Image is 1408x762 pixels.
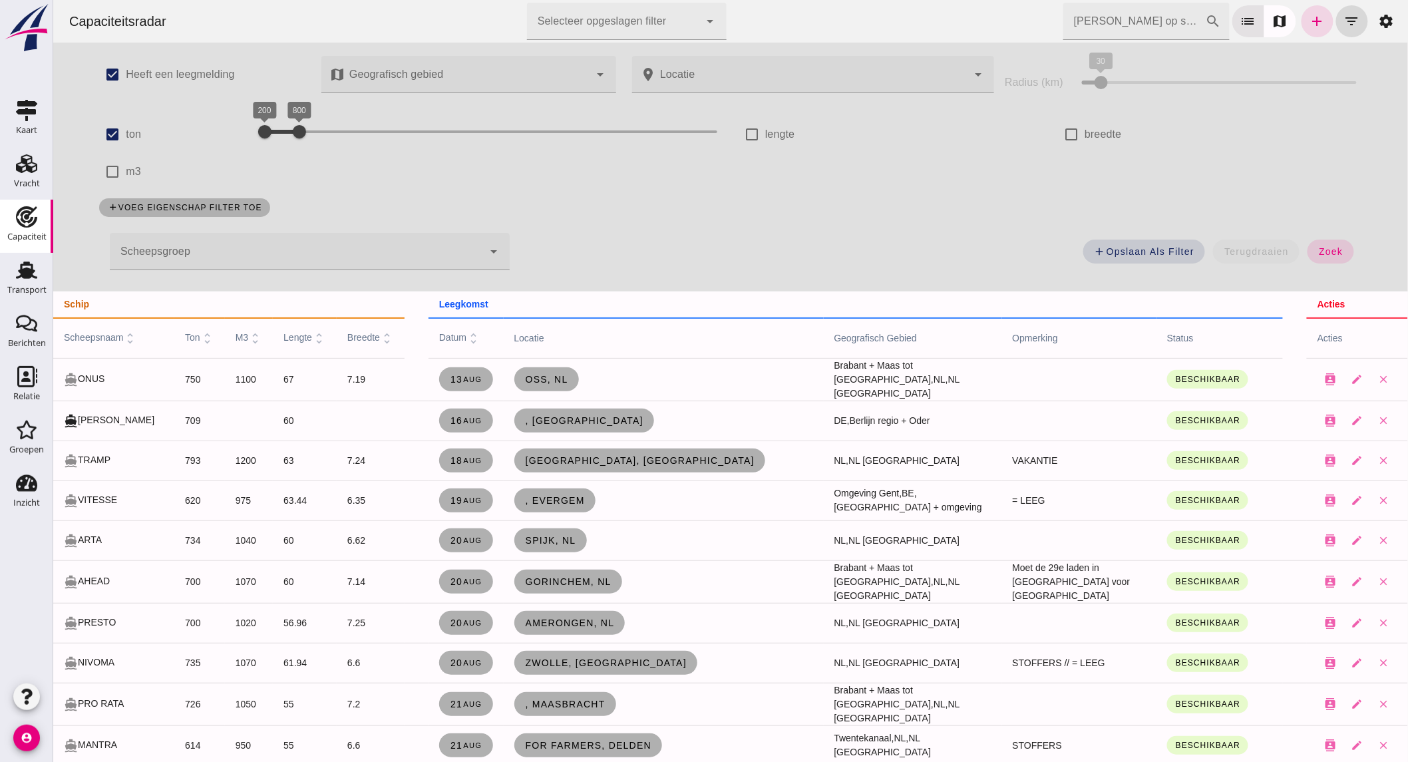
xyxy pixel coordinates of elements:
td: 63.44 [220,480,283,520]
span: DE, [781,415,796,426]
i: close [1325,576,1337,588]
div: Inzicht [13,498,40,507]
button: Beschikbaar [1114,614,1195,632]
i: close [1325,455,1337,467]
div: AHEAD [11,574,110,589]
a: 20aug [386,528,440,552]
span: Gorinchem, nl [472,576,558,587]
i: contacts [1272,534,1284,546]
div: Capaciteitsradar [5,12,124,31]
a: Oss, nl [461,367,526,391]
button: terugdraaien [1160,240,1246,264]
span: STOFFERS [960,740,1009,751]
small: aug [409,619,429,627]
span: , [GEOGRAPHIC_DATA] [472,415,591,426]
span: Brabant + Maas tot [GEOGRAPHIC_DATA], [781,360,881,385]
i: add [54,202,64,212]
div: NIVOMA [11,656,110,670]
i: edit [1298,617,1310,629]
i: contacts [1272,617,1284,629]
span: 21 [397,699,429,709]
span: NL, [841,733,856,743]
small: aug [409,536,429,544]
div: PRO RATA [11,697,110,711]
label: Heeft een leegmelding [73,56,181,93]
i: settings [1325,13,1341,29]
i: contacts [1272,657,1284,669]
td: 709 [121,401,172,441]
span: NL, [781,455,796,466]
a: 20aug [386,651,440,675]
span: NL, [880,576,895,587]
td: 700 [121,560,172,603]
span: ton [132,332,161,343]
span: , Evergem [472,495,532,506]
td: 63 [220,441,283,480]
span: Beschikbaar [1122,699,1187,709]
div: VITESSE [11,493,110,508]
i: directions_boat [11,616,25,630]
button: Beschikbaar [1114,736,1195,755]
div: Vracht [14,179,40,188]
a: 21aug [386,692,440,716]
div: Transport [7,286,47,294]
button: Opslaan als filter [1030,240,1152,264]
i: directions_boat [11,534,25,548]
td: 56.96 [220,603,283,643]
span: Beschikbaar [1122,536,1187,545]
span: NL [GEOGRAPHIC_DATA] [795,658,906,668]
td: 700 [121,603,172,643]
td: 1040 [172,520,220,560]
i: contacts [1272,494,1284,506]
i: filter_list [1291,13,1307,29]
i: arrow_drop_down [649,13,665,29]
span: Twentekanaal, [781,733,841,743]
button: zoek [1254,240,1300,264]
span: NL, [781,535,796,546]
i: edit [1298,576,1310,588]
small: aug [409,659,429,667]
div: [PERSON_NAME] [11,413,110,428]
span: Zwolle, [GEOGRAPHIC_DATA] [472,658,634,668]
span: For Farmers, Delden [472,740,599,751]
span: VAKANTIE [960,455,1005,466]
i: contacts [1272,739,1284,751]
span: scheepsnaam [11,332,85,343]
i: edit [1298,373,1310,385]
i: unfold_more [147,331,161,345]
i: close [1325,415,1337,427]
i: add [1041,246,1053,258]
td: 7.2 [283,683,351,725]
i: unfold_more [413,331,427,345]
label: breedte [1031,116,1068,153]
a: 13aug [386,367,440,391]
span: datum [386,332,427,343]
i: directions_boat [11,575,25,589]
a: 19aug [386,488,440,512]
small: aug [409,578,429,586]
span: Beschikbaar [1122,658,1187,667]
span: NL, [781,658,796,668]
span: lengte [230,332,273,343]
button: Beschikbaar [1114,491,1195,510]
span: Brabant + Maas tot [GEOGRAPHIC_DATA], [781,685,881,709]
i: add [1256,13,1272,29]
td: 1020 [172,603,220,643]
th: acties [1254,291,1355,318]
span: 18 [397,455,429,466]
span: 21 [397,740,429,751]
th: locatie [450,318,771,358]
span: BE, [848,488,864,498]
div: Kaart [16,126,37,134]
button: Beschikbaar [1114,451,1195,470]
th: opmerking [949,318,1104,358]
div: Relatie [13,392,40,401]
a: , [GEOGRAPHIC_DATA] [461,409,602,433]
span: Opslaan als filter [1041,246,1141,258]
small: aug [409,496,429,504]
div: Groepen [9,445,44,454]
i: close [1325,494,1337,506]
span: terugdraaien [1170,246,1236,257]
i: arrow_drop_down [433,244,448,260]
td: 1070 [172,560,220,603]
